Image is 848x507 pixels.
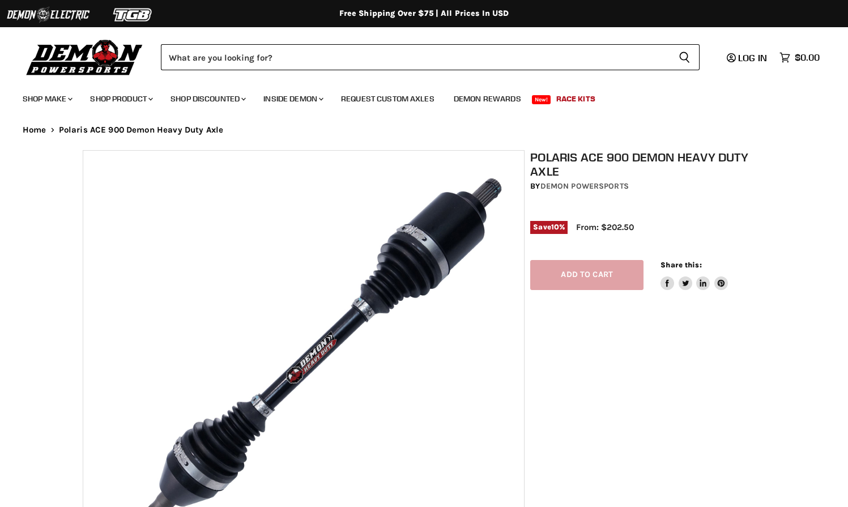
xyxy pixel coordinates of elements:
[532,95,551,104] span: New!
[670,44,700,70] button: Search
[445,87,530,110] a: Demon Rewards
[333,87,443,110] a: Request Custom Axles
[738,52,767,63] span: Log in
[14,83,817,110] ul: Main menu
[255,87,330,110] a: Inside Demon
[23,37,147,77] img: Demon Powersports
[548,87,604,110] a: Race Kits
[530,180,771,193] div: by
[59,125,224,135] span: Polaris ACE 900 Demon Heavy Duty Axle
[530,221,568,233] span: Save %
[161,44,670,70] input: Search
[551,223,559,231] span: 10
[540,181,629,191] a: Demon Powersports
[660,261,701,269] span: Share this:
[576,222,634,232] span: From: $202.50
[14,87,79,110] a: Shop Make
[722,53,774,63] a: Log in
[774,49,825,66] a: $0.00
[6,4,91,25] img: Demon Electric Logo 2
[530,150,771,178] h1: Polaris ACE 900 Demon Heavy Duty Axle
[82,87,160,110] a: Shop Product
[161,44,700,70] form: Product
[162,87,253,110] a: Shop Discounted
[23,125,46,135] a: Home
[795,52,820,63] span: $0.00
[91,4,176,25] img: TGB Logo 2
[660,260,728,290] aside: Share this:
